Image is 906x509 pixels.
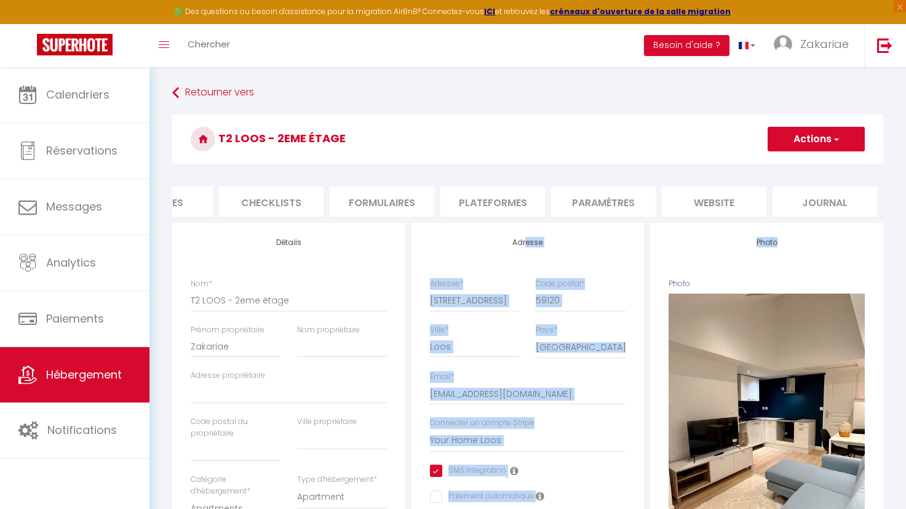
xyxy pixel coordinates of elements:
label: Code postal du propriétaire [191,416,280,439]
label: Connecter un compte Stripe [430,417,534,429]
label: Ville propriétaire [297,416,357,428]
span: Chercher [188,38,230,50]
label: Adresse [430,278,463,290]
span: Analytics [46,255,96,270]
span: Messages [46,199,102,214]
label: Code postal [536,278,585,290]
h4: Photo [669,238,865,247]
span: Notifications [47,422,117,438]
button: Besoin d'aide ? [644,35,729,56]
label: Paiement automatique [442,491,534,504]
label: Nom propriétaire [297,324,360,336]
label: Type d'hébergement [297,474,377,486]
span: Paiements [46,311,104,326]
img: ... [774,35,792,54]
span: Hébergement [46,367,122,382]
li: website [662,186,766,217]
li: Formulaires [330,186,434,217]
label: Catégorie d'hébergement [191,474,280,497]
h4: Détails [191,238,387,247]
button: Ouvrir le widget de chat LiveChat [10,5,47,42]
a: Chercher [178,24,239,67]
span: Zakariae [800,36,849,52]
img: Super Booking [37,34,113,55]
button: Actions [768,127,865,151]
label: Pays [536,324,557,336]
label: Photo [669,278,690,290]
h3: T2 LOOS - 2eme étage [172,114,883,164]
a: ... Zakariae [765,24,864,67]
span: Calendriers [46,87,109,102]
li: Journal [773,186,877,217]
a: Retourner vers [172,82,883,104]
li: Plateformes [440,186,545,217]
li: Checklists [219,186,324,217]
a: ICI [484,6,495,17]
label: Email [430,371,454,383]
h4: Adresse [430,238,626,247]
span: Réservations [46,143,117,158]
label: Nom [191,278,212,290]
label: Ville [430,324,448,336]
label: Prénom propriétaire [191,324,264,336]
img: logout [877,38,892,53]
li: Paramètres [551,186,656,217]
label: Adresse propriétaire [191,370,265,382]
a: créneaux d'ouverture de la salle migration [550,6,731,17]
